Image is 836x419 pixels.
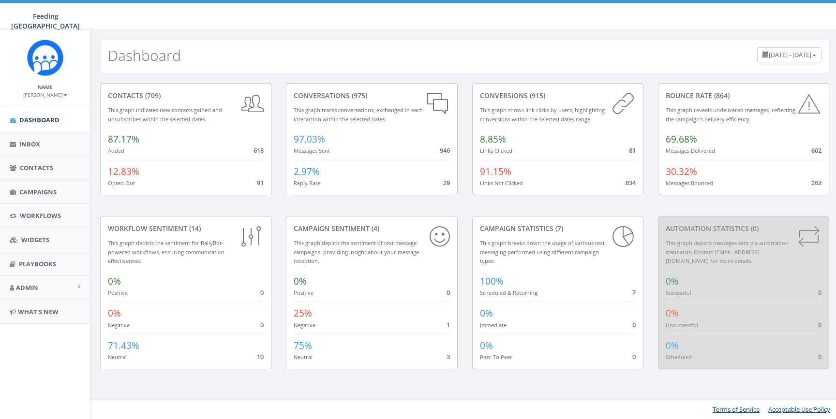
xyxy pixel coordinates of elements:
[294,147,330,154] small: Messages Sent
[370,224,379,233] span: (4)
[108,321,130,329] small: Negative
[480,353,512,361] small: Peer To Peer
[818,320,821,329] span: 0
[447,320,450,329] span: 1
[294,106,423,123] small: This graph tracks conversations, exchanged in each interaction within the selected dates.
[294,224,449,233] div: Campaign Sentiment
[260,320,264,329] span: 0
[19,140,40,148] span: Inbox
[666,239,789,264] small: This graph depicts messages sent via automation standards. Contact [EMAIL_ADDRESS][DOMAIN_NAME] f...
[553,224,563,233] span: (7)
[443,178,450,187] span: 29
[294,239,419,264] small: This graph depicts the sentiment of text message campaigns, providing insight about your message ...
[769,50,811,59] span: [DATE] - [DATE]
[108,47,181,63] h2: Dashboard
[108,307,121,319] span: 0%
[27,40,63,76] img: Rally_Corp_Icon.png
[260,288,264,297] span: 0
[108,179,135,187] small: Opted Out
[447,288,450,297] span: 0
[23,90,67,99] a: [PERSON_NAME]
[108,224,264,233] div: Workflow Sentiment
[818,288,821,297] span: 0
[666,179,713,187] small: Messages Bounced
[294,133,325,145] span: 97.03%
[666,339,679,352] span: 0%
[38,84,53,90] small: Name
[21,235,49,244] span: Widgets
[23,91,67,98] small: [PERSON_NAME]
[811,146,821,155] span: 602
[294,339,312,352] span: 75%
[666,106,795,123] small: This graph reveals undelivered messages, reflecting the campaign's delivery efficiency.
[294,307,312,319] span: 25%
[629,146,636,155] span: 81
[480,133,506,145] span: 8.85%
[108,275,121,288] span: 0%
[108,106,222,123] small: This graph indicates new contacts gained and unsubscribes within the selected dates.
[19,260,56,268] span: Playbooks
[294,321,315,329] small: Negative
[447,352,450,361] span: 3
[626,178,636,187] span: 834
[666,353,692,361] small: Scheduled
[480,321,507,329] small: Immediate
[818,352,821,361] span: 0
[257,352,264,361] span: 10
[480,275,504,288] span: 100%
[108,147,124,154] small: Added
[666,289,691,296] small: Successful
[528,91,545,100] span: (915)
[666,224,821,233] div: Automation Statistics
[294,91,449,101] div: conversations
[480,239,605,264] small: This graph breaks down the usage of various text messaging performed using different campaign types.
[666,275,679,288] span: 0%
[666,133,697,145] span: 69.68%
[294,353,313,361] small: Neutral
[257,178,264,187] span: 91
[11,12,80,30] span: Feeding [GEOGRAPHIC_DATA]
[19,188,57,196] span: Campaigns
[632,352,636,361] span: 0
[108,133,139,145] span: 87.17%
[350,91,367,100] span: (975)
[811,178,821,187] span: 262
[440,146,450,155] span: 946
[294,165,320,178] span: 2.97%
[294,179,320,187] small: Reply Rate
[108,239,224,264] small: This graph depicts the sentiment for RallyBot-powered workflows, ensuring communication effective...
[666,321,698,329] small: Unsuccessful
[713,405,760,414] a: Terms of Service
[480,147,512,154] small: Links Clicked
[480,289,537,296] small: Scheduled & Recurring
[632,320,636,329] span: 0
[187,224,201,233] span: (14)
[108,165,139,178] span: 12.83%
[480,179,523,187] small: Links Not Clicked
[480,165,511,178] span: 91.15%
[480,91,636,101] div: conversions
[480,224,636,233] div: Campaign Statistics
[19,116,60,124] span: Dashboard
[749,224,759,233] span: (0)
[666,91,821,101] div: Bounce Rate
[18,307,59,316] span: What's New
[712,91,730,100] span: (864)
[20,211,61,220] span: Workflows
[20,163,53,172] span: Contacts
[108,339,139,352] span: 71.43%
[254,146,264,155] span: 618
[632,288,636,297] span: 7
[143,91,161,100] span: (709)
[480,307,493,319] span: 0%
[108,91,264,101] div: contacts
[294,289,313,296] small: Positive
[108,353,127,361] small: Neutral
[768,405,830,414] a: Acceptable Use Policy
[294,275,307,288] span: 0%
[108,289,128,296] small: Positive
[480,339,493,352] span: 0%
[666,147,715,154] small: Messages Delivered
[666,165,697,178] span: 30.32%
[480,106,605,123] small: This graph shows link clicks by users, highlighting conversions within the selected dates range.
